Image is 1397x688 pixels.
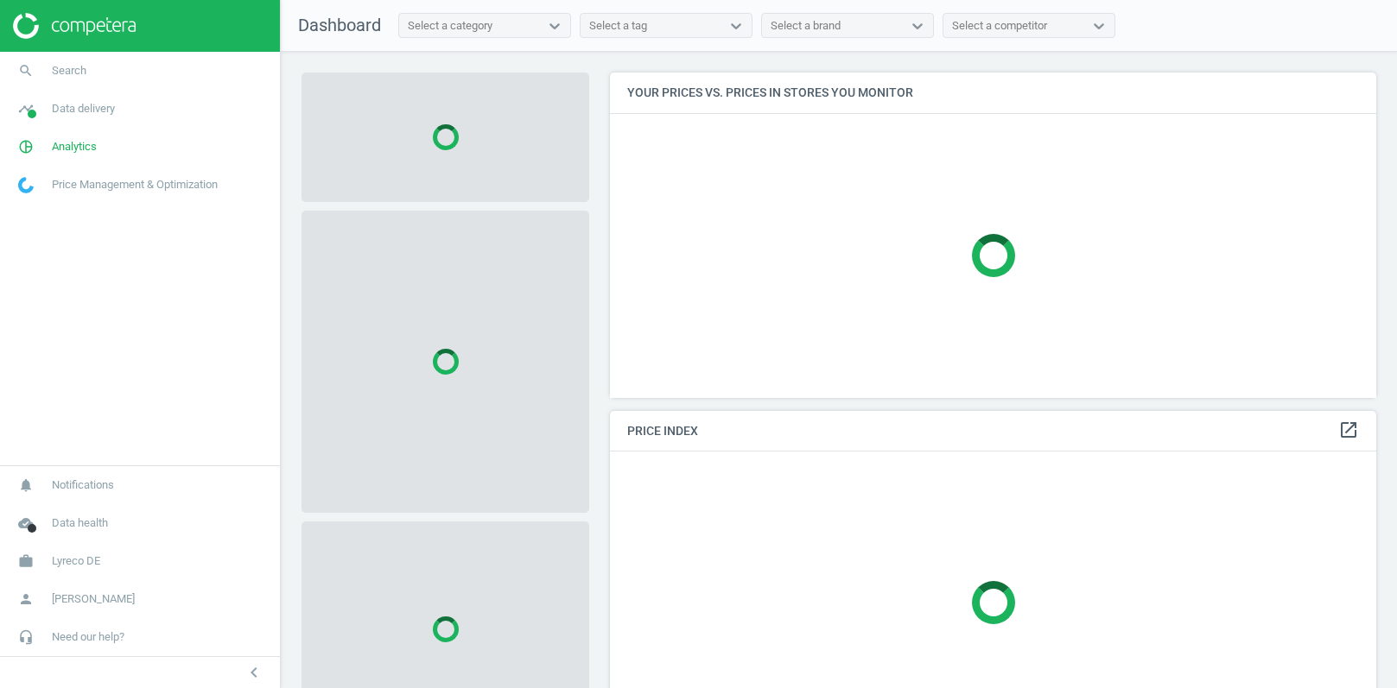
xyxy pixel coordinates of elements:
img: ajHJNr6hYgQAAAAASUVORK5CYII= [13,13,136,39]
h4: Your prices vs. prices in stores you monitor [610,73,1376,113]
span: Data health [52,515,108,531]
div: Select a brand [771,18,841,34]
div: Select a competitor [952,18,1047,34]
i: search [10,54,42,87]
i: pie_chart_outlined [10,130,42,163]
span: Search [52,63,86,79]
h4: Price Index [610,411,1376,451]
div: Select a category [408,18,492,34]
span: Need our help? [52,629,124,645]
i: timeline [10,92,42,125]
i: work [10,545,42,578]
div: Select a tag [589,18,647,34]
img: wGWNvw8QSZomAAAAABJRU5ErkJggg== [18,177,34,193]
span: Price Management & Optimization [52,177,218,193]
span: Lyreco DE [52,553,100,569]
button: chevron_left [232,661,276,684]
span: Data delivery [52,101,115,117]
i: headset_mic [10,621,42,653]
i: cloud_done [10,507,42,540]
i: person [10,583,42,615]
a: open_in_new [1338,420,1359,442]
span: Analytics [52,139,97,155]
i: chevron_left [244,662,264,683]
span: Dashboard [298,15,381,35]
span: Notifications [52,477,114,493]
span: [PERSON_NAME] [52,591,135,607]
i: open_in_new [1338,420,1359,440]
i: notifications [10,469,42,502]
